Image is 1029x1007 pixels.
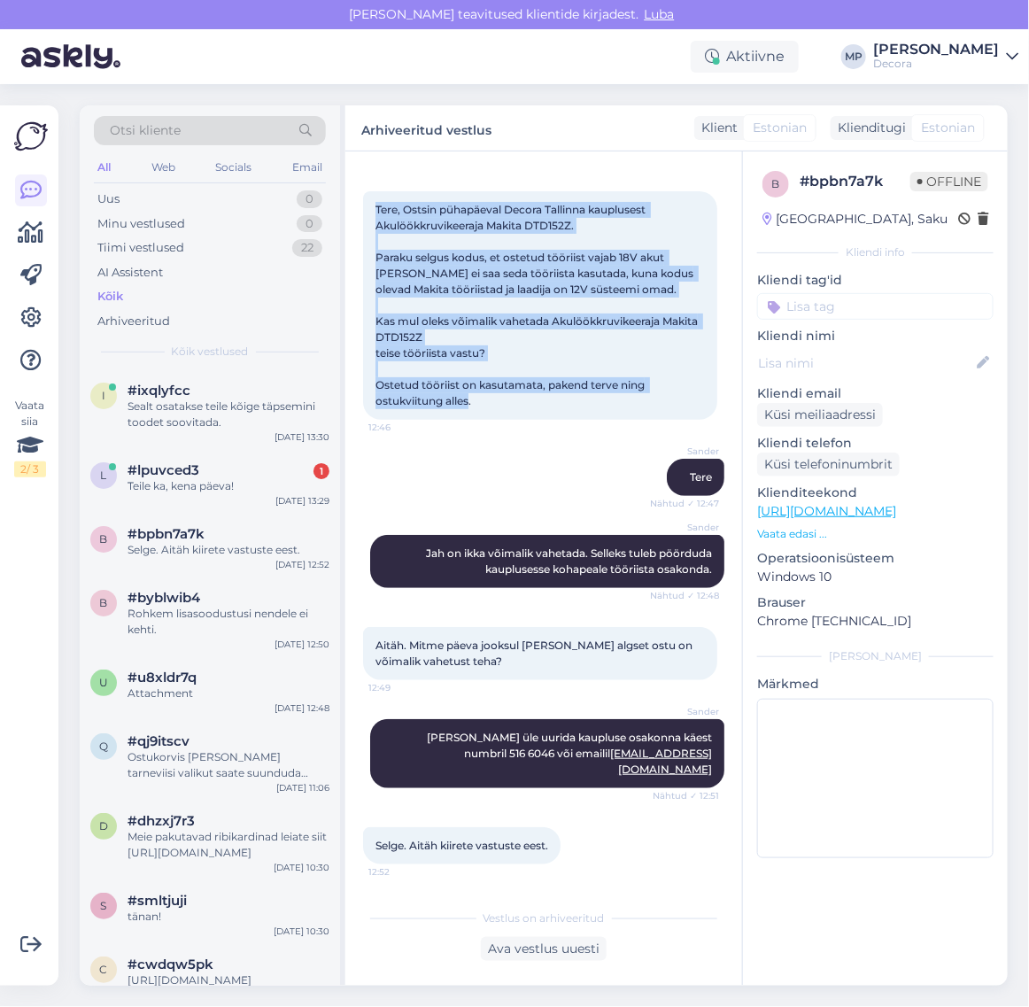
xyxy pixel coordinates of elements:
[691,41,799,73] div: Aktiivne
[757,384,994,403] p: Kliendi email
[172,344,249,360] span: Kõik vestlused
[757,244,994,260] div: Kliendi info
[313,463,329,479] div: 1
[610,747,712,776] a: [EMAIL_ADDRESS][DOMAIN_NAME]
[653,789,719,802] span: Nähtud ✓ 12:51
[921,119,975,137] span: Estonian
[757,593,994,612] p: Brauser
[653,705,719,718] span: Sander
[427,731,715,776] span: [PERSON_NAME] üle uurida kaupluse osakonna käest numbril 516 6046 või emailil
[800,171,910,192] div: # bpbn7a7k
[128,686,329,701] div: Attachment
[94,156,114,179] div: All
[97,313,170,330] div: Arhiveeritud
[97,239,184,257] div: Tiimi vestlused
[97,190,120,208] div: Uus
[14,398,46,477] div: Vaata siia
[873,57,999,71] div: Decora
[274,861,329,874] div: [DATE] 10:30
[110,121,181,140] span: Otsi kliente
[375,839,548,852] span: Selge. Aitäh kiirete vastuste eest.
[757,612,994,631] p: Chrome [TECHNICAL_ID]
[297,215,322,233] div: 0
[128,462,199,478] span: #lpuvced3
[757,526,994,542] p: Vaata edasi ...
[873,43,1018,71] a: [PERSON_NAME]Decora
[653,521,719,534] span: Sander
[275,638,329,651] div: [DATE] 12:50
[97,288,123,306] div: Kõik
[14,120,48,153] img: Askly Logo
[128,749,329,781] div: Ostukorvis [PERSON_NAME] tarneviisi valikut saate suunduda andmete/[PERSON_NAME] valiku lehele.
[484,910,605,926] span: Vestlus on arhiveeritud
[99,819,108,833] span: d
[128,829,329,861] div: Meie pakutavad ribikardinad leiate siit [URL][DOMAIN_NAME]
[375,639,695,668] span: Aitäh. Mitme päeva jooksul [PERSON_NAME] algset ostu on võimalik vahetust teha?
[481,937,607,961] div: Ava vestlus uuesti
[757,648,994,664] div: [PERSON_NAME]
[275,558,329,571] div: [DATE] 12:52
[275,494,329,507] div: [DATE] 13:29
[831,119,906,137] div: Klienditugi
[757,327,994,345] p: Kliendi nimi
[128,670,197,686] span: #u8xldr7q
[101,469,107,482] span: l
[97,264,163,282] div: AI Assistent
[757,503,896,519] a: [URL][DOMAIN_NAME]
[128,813,195,829] span: #dhzxj7r3
[650,589,719,602] span: Nähtud ✓ 12:48
[757,484,994,502] p: Klienditeekond
[758,353,973,373] input: Lisa nimi
[292,239,322,257] div: 22
[289,156,326,179] div: Email
[99,740,108,753] span: q
[128,909,329,925] div: tänan!
[100,532,108,546] span: b
[128,526,205,542] span: #bpbn7a7k
[212,156,255,179] div: Socials
[128,542,329,558] div: Selge. Aitäh kiirete vastuste eest.
[873,43,999,57] div: [PERSON_NAME]
[653,445,719,458] span: Sander
[128,972,329,1004] div: [URL][DOMAIN_NAME][PERSON_NAME] paksus on nüüd ainult 18mm
[757,434,994,453] p: Kliendi telefon
[694,119,738,137] div: Klient
[361,116,491,140] label: Arhiveeritud vestlus
[128,606,329,638] div: Rohkem lisasoodustusi nendele ei kehti.
[148,156,179,179] div: Web
[128,957,213,972] span: #cwdqw5pk
[375,203,700,407] span: Tere, Ostsin pühapäeval Decora Tallinna kauplusest Akulöökkruvikeeraja Makita DTD152Z. Paraku sel...
[757,403,883,427] div: Küsi meiliaadressi
[128,478,329,494] div: Teile ka, kena päeva!
[128,893,187,909] span: #smltjuji
[690,470,712,484] span: Tere
[128,590,200,606] span: #byblwib4
[100,963,108,976] span: c
[762,210,948,229] div: [GEOGRAPHIC_DATA], Saku
[753,119,807,137] span: Estonian
[128,733,190,749] span: #qj9itscv
[275,701,329,715] div: [DATE] 12:48
[100,596,108,609] span: b
[14,461,46,477] div: 2 / 3
[841,44,866,69] div: MP
[128,383,190,399] span: #ixqlyfcc
[639,6,680,22] span: Luba
[757,271,994,290] p: Kliendi tag'id
[128,399,329,430] div: Sealt osatakse teile kõige täpsemini toodet soovitada.
[910,172,988,191] span: Offline
[97,215,185,233] div: Minu vestlused
[274,925,329,938] div: [DATE] 10:30
[757,549,994,568] p: Operatsioonisüsteem
[368,681,435,694] span: 12:49
[757,675,994,693] p: Märkmed
[757,293,994,320] input: Lisa tag
[757,568,994,586] p: Windows 10
[650,497,719,510] span: Nähtud ✓ 12:47
[99,676,108,689] span: u
[276,781,329,794] div: [DATE] 11:06
[772,177,780,190] span: b
[101,899,107,912] span: s
[275,430,329,444] div: [DATE] 13:30
[368,421,435,434] span: 12:46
